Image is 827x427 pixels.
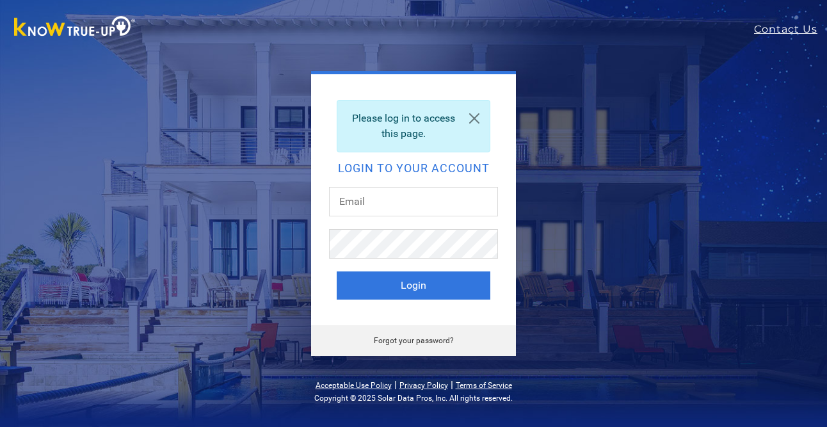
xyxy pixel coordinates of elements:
div: Please log in to access this page. [337,100,490,152]
span: | [451,378,453,391]
a: Acceptable Use Policy [316,381,392,390]
button: Login [337,271,490,300]
input: Email [329,187,498,216]
a: Terms of Service [456,381,512,390]
img: Know True-Up [8,13,142,42]
a: Forgot your password? [374,336,454,345]
h2: Login to your account [337,163,490,174]
span: | [394,378,397,391]
a: Privacy Policy [399,381,448,390]
a: Close [459,101,490,136]
a: Contact Us [754,22,827,37]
